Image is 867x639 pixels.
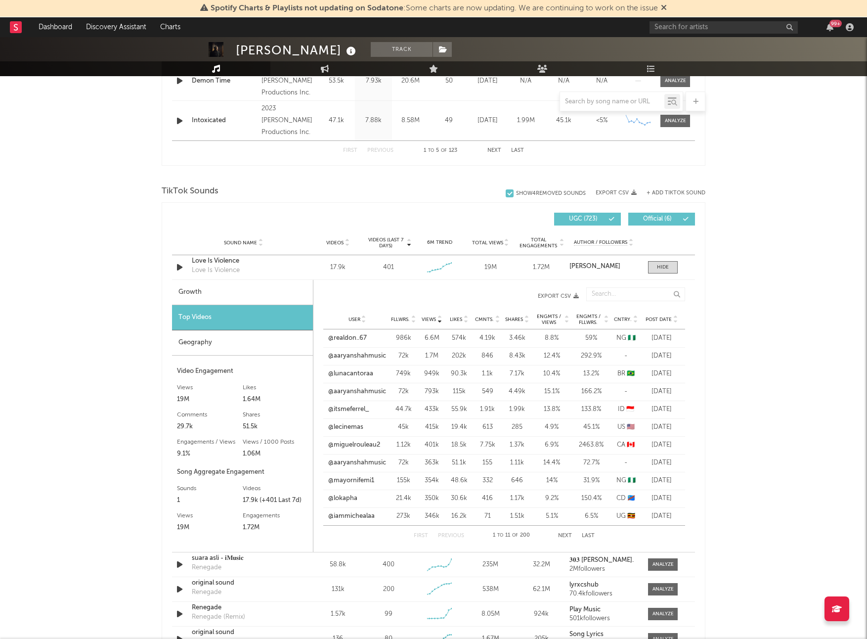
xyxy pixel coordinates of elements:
[413,145,468,157] div: 1 5 123
[333,293,579,299] button: Export CSV
[448,440,470,450] div: 18.5k
[534,458,569,468] div: 14.4 %
[243,448,308,460] div: 1.06M
[475,494,500,503] div: 416
[192,603,295,613] div: Renegade
[192,578,295,588] div: original sound
[647,190,705,196] button: + Add TikTok Sound
[534,440,569,450] div: 6.9 %
[626,406,634,412] span: 🇮🇩
[177,483,243,495] div: Sounds
[177,365,308,377] div: Video Engagement
[243,421,308,433] div: 51.5k
[192,266,240,275] div: Love Is Violence
[472,240,503,246] span: Total Views
[315,263,361,273] div: 17.9k
[421,387,443,397] div: 793k
[512,533,518,538] span: of
[432,76,466,86] div: 50
[315,609,361,619] div: 1.57k
[394,116,427,126] div: 8.58M
[505,458,529,468] div: 1.11k
[628,213,695,226] button: Official(6)
[172,305,313,330] div: Top Videos
[326,240,344,246] span: Videos
[475,369,500,379] div: 1.1k
[172,280,313,305] div: Growth
[475,333,500,343] div: 4.19k
[192,256,295,266] div: Love Is Violence
[613,405,638,414] div: ID
[643,440,680,450] div: [DATE]
[391,511,416,521] div: 273k
[328,333,367,343] a: @realdon..67
[177,409,243,421] div: Comments
[177,382,243,394] div: Views
[613,511,638,521] div: UG
[561,216,606,222] span: UGC ( 723 )
[172,330,313,356] div: Geography
[320,116,352,126] div: 47.1k
[192,76,257,86] a: Demon Time
[383,585,394,594] div: 200
[243,483,308,495] div: Videos
[643,511,680,521] div: [DATE]
[236,42,358,58] div: [PERSON_NAME]
[560,98,664,106] input: Search by song name or URL
[192,612,245,622] div: Renegade (Remix)
[569,615,638,622] div: 501k followers
[475,387,500,397] div: 549
[421,351,443,361] div: 1.7M
[243,495,308,506] div: 17.9k (+401 Last 7d)
[328,387,386,397] a: @aaryanshahmusic
[569,631,604,638] strong: Song Lyrics
[613,351,638,361] div: -
[448,494,470,503] div: 30.6k
[79,17,153,37] a: Discovery Assistant
[569,582,599,588] strong: lyrxcshub
[391,387,416,397] div: 72k
[574,440,608,450] div: 2463.8 %
[391,422,416,432] div: 45k
[643,351,680,361] div: [DATE]
[519,560,564,570] div: 32.2M
[646,317,672,322] span: Post Date
[328,369,373,379] a: @lunacantoraa
[582,533,595,539] button: Last
[829,20,842,27] div: 99 +
[569,566,638,573] div: 2M followers
[224,240,257,246] span: Sound Name
[438,533,464,539] button: Previous
[505,440,529,450] div: 1.37k
[534,476,569,486] div: 14 %
[243,394,308,406] div: 1.64M
[643,476,680,486] div: [DATE]
[448,476,470,486] div: 48.6k
[448,369,470,379] div: 90.3k
[627,513,635,519] span: 🇺🇬
[509,76,542,86] div: N/A
[450,317,462,322] span: Likes
[243,382,308,394] div: Likes
[421,511,443,521] div: 346k
[385,609,392,619] div: 99
[569,557,634,563] strong: 𝟑𝟎𝟑 [PERSON_NAME].
[328,511,375,521] a: @iammichealaa
[534,387,569,397] div: 15.1 %
[421,405,443,414] div: 433k
[328,476,374,486] a: @mayornifemi1
[243,436,308,448] div: Views / 1000 Posts
[475,351,500,361] div: 846
[192,628,295,638] a: original sound
[574,333,608,343] div: 59 %
[328,422,363,432] a: @lecinemas
[505,387,529,397] div: 4.49k
[505,351,529,361] div: 8.43k
[505,511,529,521] div: 1.51k
[421,333,443,343] div: 6.6M
[569,591,638,597] div: 70.4k followers
[627,495,635,502] span: 🇨🇩
[574,369,608,379] div: 13.2 %
[357,116,390,126] div: 7.88k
